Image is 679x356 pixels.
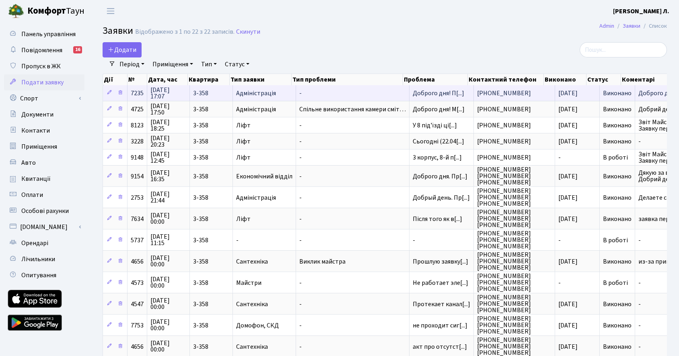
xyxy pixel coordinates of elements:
span: акт про отсутст[...] [413,342,467,351]
a: Особові рахунки [4,203,84,219]
span: Виконано [603,105,632,114]
a: Опитування [4,267,84,283]
span: Особові рахунки [21,207,69,215]
span: Контакти [21,126,50,135]
span: Ліфт [236,122,292,129]
span: 3 корпус, 8-й п[...] [413,153,462,162]
span: [PHONE_NUMBER] [PHONE_NUMBER] [PHONE_NUMBER] [477,209,551,228]
span: Виконано [603,342,632,351]
span: Після того як в[...] [413,215,462,223]
span: [DATE] [558,172,578,181]
span: Економічний відділ [236,173,292,180]
span: Виконано [603,172,632,181]
span: [DATE] 18:25 [150,119,186,132]
th: Тип проблеми [292,74,403,85]
span: Виконано [603,300,632,309]
span: 3-358 [193,106,229,113]
span: В роботі [603,236,628,245]
span: - [299,237,406,243]
span: - [413,237,470,243]
span: [DATE] [558,257,578,266]
span: - [299,138,406,145]
span: Приміщення [21,142,57,151]
span: В роботі [603,153,628,162]
span: [DATE] [558,342,578,351]
span: Сантехніка [236,301,292,307]
a: Пропуск в ЖК [4,58,84,74]
a: Приміщення [149,57,196,71]
span: 3-358 [193,154,229,161]
span: Майстри [236,280,292,286]
li: Список [640,22,667,31]
div: Відображено з 1 по 22 з 22 записів. [135,28,235,36]
span: - [299,154,406,161]
span: [DATE] [558,215,578,223]
span: Прошлую заявку[...] [413,257,468,266]
span: 3-358 [193,122,229,129]
span: [DATE] 20:23 [150,135,186,148]
span: Виклик майстра [299,258,406,265]
span: [DATE] [558,321,578,330]
a: Спорт [4,90,84,106]
span: Протекает канал[...] [413,300,470,309]
span: 3-358 [193,194,229,201]
span: [DATE] 21:44 [150,191,186,204]
span: - [236,237,292,243]
span: [DATE] [558,137,578,146]
span: [DATE] 17:07 [150,87,186,100]
span: Доброго дня. Пр[...] [413,172,467,181]
th: Статус [586,74,621,85]
span: Не работает эле[...] [413,278,468,287]
span: 3-358 [193,138,229,145]
a: Документи [4,106,84,123]
span: [PHONE_NUMBER] [477,122,551,129]
span: [DATE] 16:35 [150,170,186,182]
span: 4725 [131,105,144,114]
span: [PHONE_NUMBER] [PHONE_NUMBER] [PHONE_NUMBER] [477,315,551,335]
span: 4547 [131,300,144,309]
span: [DATE] 00:00 [150,319,186,331]
span: Адміністрація [236,194,292,201]
span: Ліфт [236,154,292,161]
span: - [299,322,406,329]
span: Виконано [603,89,632,98]
span: Виконано [603,121,632,130]
a: Статус [222,57,253,71]
span: Сьогодні (22.04[...] [413,137,464,146]
div: 16 [73,46,82,53]
span: 7235 [131,89,144,98]
span: 3-358 [193,237,229,243]
span: Виконано [603,321,632,330]
a: Admin [599,22,614,30]
span: [DATE] 11:15 [150,233,186,246]
span: - [558,278,561,287]
th: Виконано [544,74,586,85]
a: Панель управління [4,26,84,42]
span: [PHONE_NUMBER] [PHONE_NUMBER] [PHONE_NUMBER] [477,294,551,313]
span: Домофон, СКД [236,322,292,329]
span: - [299,122,406,129]
span: [DATE] [558,89,578,98]
a: Авто [4,155,84,171]
span: 3-358 [193,344,229,350]
span: [PHONE_NUMBER] [477,106,551,113]
span: Додати [108,45,136,54]
span: Повідомлення [21,46,62,55]
span: [DATE] [558,193,578,202]
span: Виконано [603,215,632,223]
span: [PHONE_NUMBER] [PHONE_NUMBER] [PHONE_NUMBER] [477,273,551,292]
span: 8123 [131,121,144,130]
span: 3228 [131,137,144,146]
span: - [299,90,406,96]
th: Дії [103,74,128,85]
span: Доброго дня! П[...] [413,89,464,98]
a: [DOMAIN_NAME] [4,219,84,235]
span: - [299,216,406,222]
span: [PHONE_NUMBER] [477,154,551,161]
span: 5737 [131,236,144,245]
span: Ліфт [236,138,292,145]
span: Спільне використання камери сміт… [299,106,406,113]
span: В роботі [603,278,628,287]
span: [PHONE_NUMBER] [477,90,551,96]
span: Сантехніка [236,344,292,350]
